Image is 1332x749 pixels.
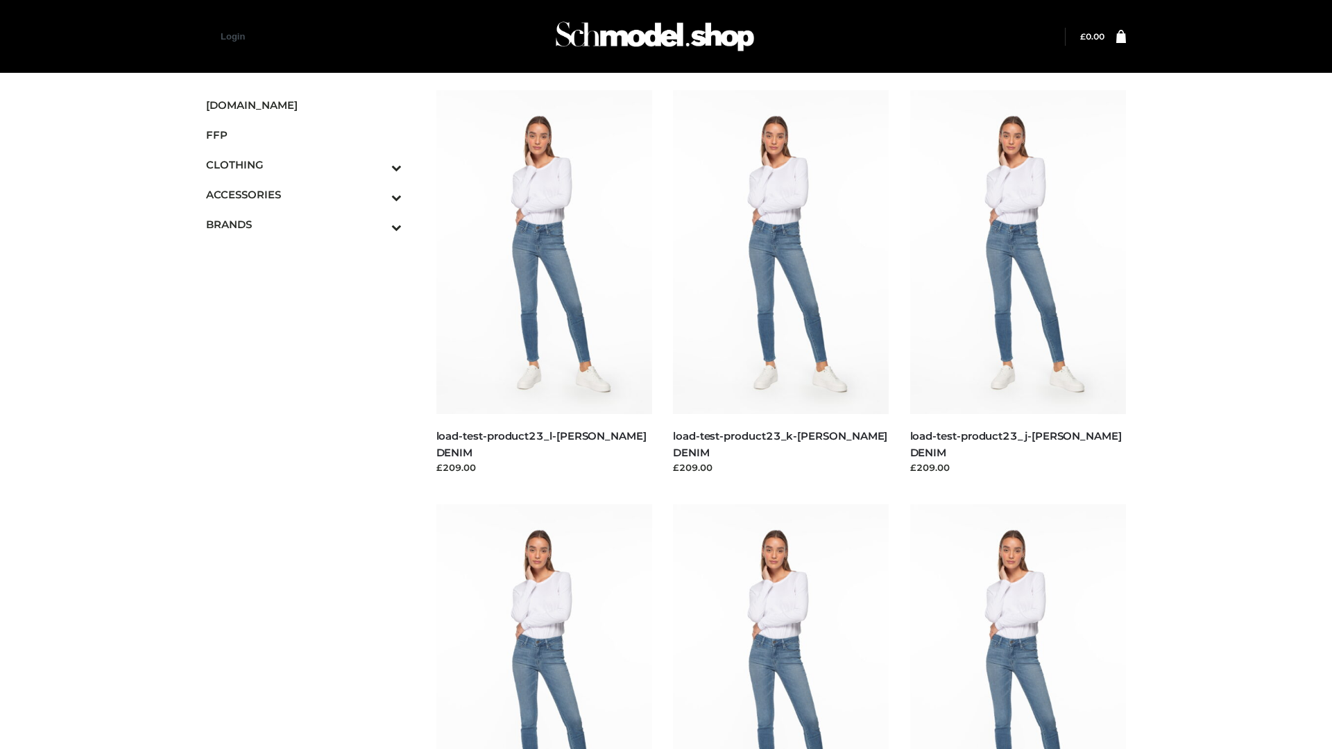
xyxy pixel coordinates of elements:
a: load-test-product23_j-[PERSON_NAME] DENIM [910,429,1122,458]
span: [DOMAIN_NAME] [206,97,402,113]
button: Toggle Submenu [353,180,402,209]
a: BRANDSToggle Submenu [206,209,402,239]
bdi: 0.00 [1080,31,1104,42]
span: FFP [206,127,402,143]
a: [DOMAIN_NAME] [206,90,402,120]
a: CLOTHINGToggle Submenu [206,150,402,180]
a: ACCESSORIESToggle Submenu [206,180,402,209]
a: FFP [206,120,402,150]
span: CLOTHING [206,157,402,173]
span: ACCESSORIES [206,187,402,203]
img: Schmodel Admin 964 [551,9,759,64]
a: load-test-product23_l-[PERSON_NAME] DENIM [436,429,647,458]
a: load-test-product23_k-[PERSON_NAME] DENIM [673,429,887,458]
div: £209.00 [673,460,889,474]
a: £0.00 [1080,31,1104,42]
span: £ [1080,31,1086,42]
div: £209.00 [436,460,653,474]
button: Toggle Submenu [353,150,402,180]
button: Toggle Submenu [353,209,402,239]
span: BRANDS [206,216,402,232]
a: Login [221,31,245,42]
div: £209.00 [910,460,1127,474]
